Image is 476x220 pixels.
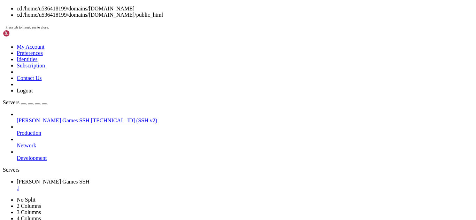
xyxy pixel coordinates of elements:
[3,9,67,15] span: HHHH HHHH
[17,56,38,62] a: Identities
[3,16,78,21] span: HHHHHHHH HHHHHHHH
[17,88,33,93] a: Logout
[97,128,100,134] div: (32, 20)
[17,44,45,50] a: My Account
[3,72,78,78] span: HHHHHHHH HHHHHHHH
[3,28,78,34] span: HHHHHHHH HHHHHHHH
[17,155,473,161] a: Development
[3,47,72,52] span: HHHHHHHHHHHHHHHHHHHHHHHHH
[6,25,49,29] span: Press tab to insert, esc to close.
[17,179,473,191] a: Maki Games SSH
[17,179,90,185] span: [PERSON_NAME] Games SSH
[17,203,41,209] a: 2 Columns
[17,155,47,161] span: Development
[17,6,473,12] li: cd /home/u536418199/domains/[DOMAIN_NAME]
[17,63,45,68] a: Subscription
[17,50,43,56] a: Preferences
[17,149,473,161] li: Development
[3,78,67,84] span: HHHH HHHH
[3,115,385,122] x-row: [URL][DOMAIN_NAME]
[17,130,473,136] a: Production
[3,41,72,46] span: HHHHHHHHHHHHHHHHHHHHHHHHH
[3,53,78,59] span: HHHH HHHHHHHHHHHHHHHHHHHHH
[3,97,385,103] x-row: Server load: 15.41, 16.90, 16.85
[3,34,78,40] span: HHHHHHHHHHHHHHHHHHHH HHHHH
[3,66,78,71] span: HHHHHHHH HHHHHHHH
[17,12,473,18] li: cd /home/u536418199/domains/[DOMAIN_NAME]/public_html
[17,75,42,81] a: Contact Us
[17,142,473,149] a: Network
[3,22,78,27] span: HHHHHHHH HHHHHHHH
[3,167,473,173] div: Servers
[17,185,473,191] a: 
[17,136,473,149] li: Network
[17,130,41,136] span: Production
[3,59,78,65] span: HHHHHHHH HHHHHHHH
[3,109,385,115] x-row: Link to hPanel:
[3,99,47,105] a: Servers
[17,142,36,148] span: Network
[17,197,36,203] a: No Split
[17,117,473,124] a: [PERSON_NAME] Games SSH [TECHNICAL_ID] (SSH v2)
[3,30,43,37] img: Shellngn
[3,99,20,105] span: Servers
[17,117,90,123] span: [PERSON_NAME] Games SSH
[91,117,157,123] span: [TECHNICAL_ID] (SSH v2)
[3,128,385,134] x-row: [u536418199@us-phx-web640 ~]$ cd
[17,124,473,136] li: Production
[3,90,385,97] x-row: Welcome back! The time now is 20:02 UTC
[17,111,473,124] li: [PERSON_NAME] Games SSH [TECHNICAL_ID] (SSH v2)
[17,209,41,215] a: 3 Columns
